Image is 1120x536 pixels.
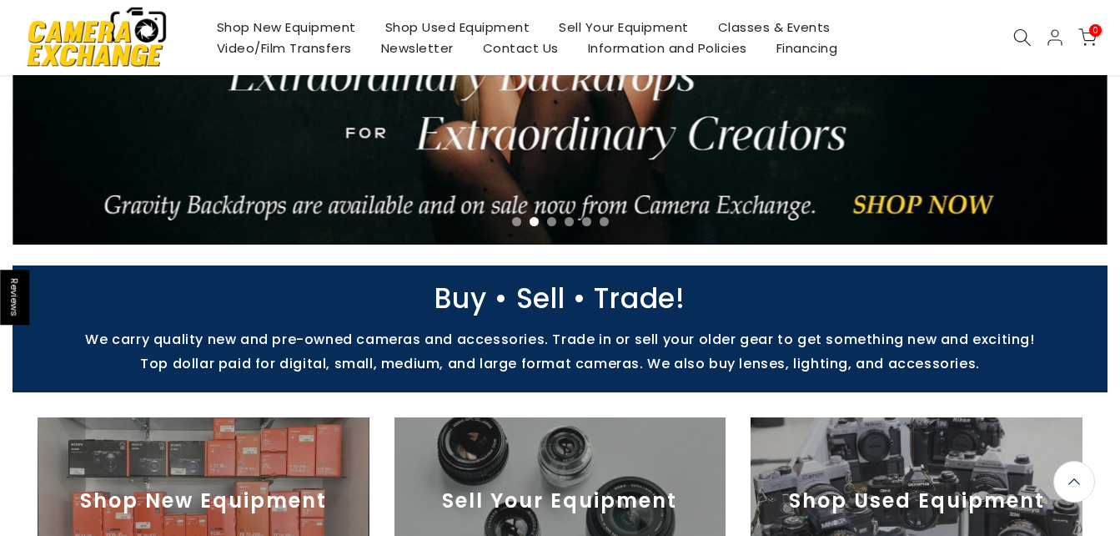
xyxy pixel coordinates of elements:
[582,217,591,226] li: Page dot 5
[1089,24,1102,37] span: 0
[761,38,852,58] a: Financing
[4,356,1116,372] p: Top dollar paid for digital, small, medium, and large format cameras. We also buy lenses, lightin...
[600,217,609,226] li: Page dot 6
[547,217,556,226] li: Page dot 3
[4,331,1116,347] p: We carry quality new and pre-owned cameras and accessories. Trade in or sell your older gear to g...
[468,38,573,58] a: Contact Us
[366,38,468,58] a: Newsletter
[565,217,574,226] li: Page dot 4
[1053,461,1095,503] a: Back to the top
[530,217,539,226] li: Page dot 2
[703,17,845,38] a: Classes & Events
[573,38,761,58] a: Information and Policies
[545,17,704,38] a: Sell Your Equipment
[202,38,366,58] a: Video/Film Transfers
[370,17,545,38] a: Shop Used Equipment
[1078,28,1097,47] a: 0
[4,291,1116,306] p: Buy • Sell • Trade!
[512,217,521,226] li: Page dot 1
[202,17,370,38] a: Shop New Equipment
